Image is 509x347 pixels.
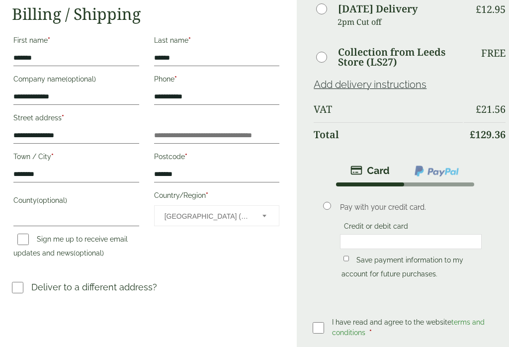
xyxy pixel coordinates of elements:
[13,150,139,167] label: Town / City
[12,5,281,24] h2: Billing / Shipping
[314,79,426,91] a: Add delivery instructions
[341,257,463,281] label: Save payment information to my account for future purchases.
[476,3,506,16] bdi: 12.95
[74,250,104,258] span: (optional)
[338,15,463,30] p: 2pm Cut off
[338,48,463,68] label: Collection from Leeds Store (LS27)
[51,153,54,161] abbr: required
[48,37,50,45] abbr: required
[174,76,177,84] abbr: required
[476,103,506,116] bdi: 21.56
[343,238,479,247] iframe: Secure card payment input frame
[206,192,208,200] abbr: required
[369,329,372,337] abbr: required
[414,165,460,178] img: ppcp-gateway.png
[66,76,96,84] span: (optional)
[340,202,482,213] p: Pay with your credit card.
[338,4,418,14] label: [DATE] Delivery
[470,128,475,142] span: £
[154,189,280,206] label: Country/Region
[13,73,139,89] label: Company name
[188,37,191,45] abbr: required
[314,123,463,147] th: Total
[476,3,481,16] span: £
[13,236,128,260] label: Sign me up to receive email updates and news
[154,34,280,51] label: Last name
[470,128,506,142] bdi: 129.36
[476,103,481,116] span: £
[340,223,412,234] label: Credit or debit card
[185,153,187,161] abbr: required
[13,111,139,128] label: Street address
[154,206,280,227] span: Country/Region
[62,114,64,122] abbr: required
[350,165,390,177] img: stripe.png
[332,319,485,337] span: I have read and agree to the website
[314,98,463,122] th: VAT
[481,48,506,60] p: Free
[165,206,250,227] span: United Kingdom (UK)
[154,73,280,89] label: Phone
[13,194,139,211] label: County
[13,34,139,51] label: First name
[154,150,280,167] label: Postcode
[17,234,29,246] input: Sign me up to receive email updates and news(optional)
[332,319,485,337] a: terms and conditions
[37,197,67,205] span: (optional)
[31,281,157,294] p: Deliver to a different address?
